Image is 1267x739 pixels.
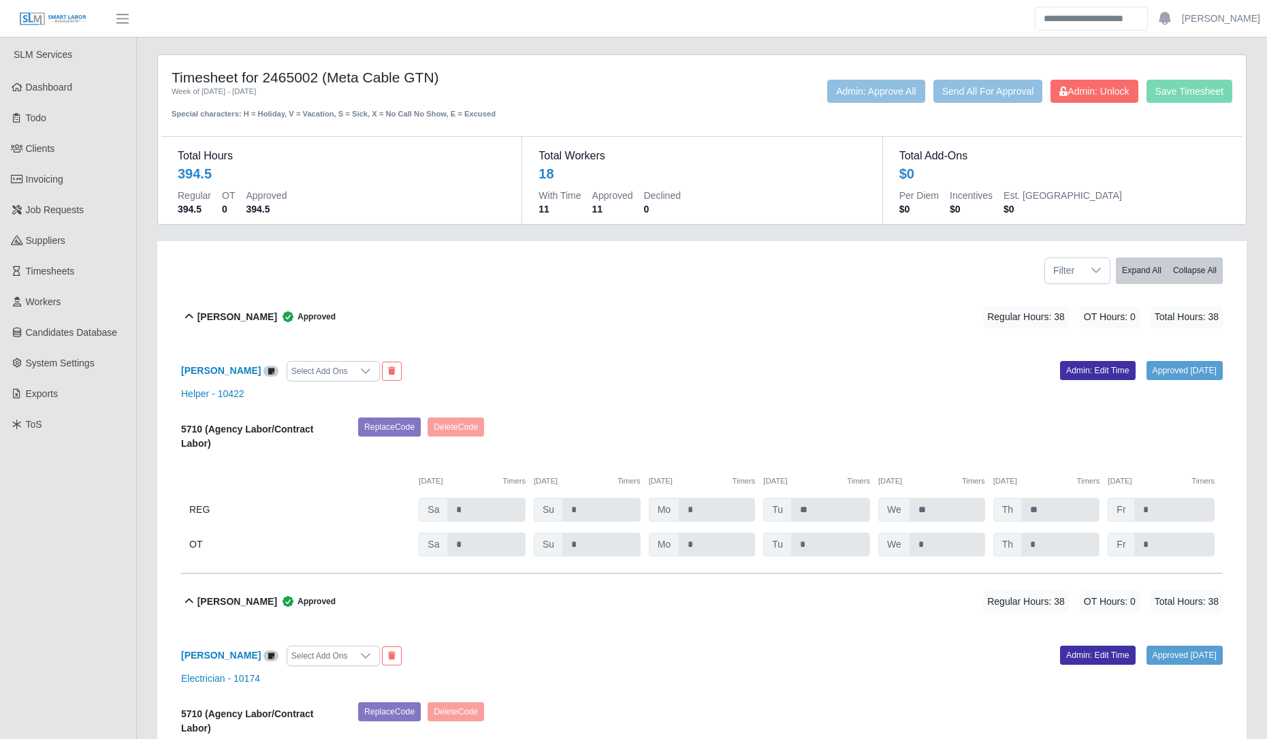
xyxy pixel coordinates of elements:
span: Fr [1108,498,1134,522]
b: 5710 (Agency Labor/Contract Labor) [181,708,314,734]
span: Invoicing [26,174,63,185]
b: [PERSON_NAME] [197,310,277,324]
div: 18 [539,164,554,183]
button: Timers [847,475,870,487]
dd: 0 [222,202,235,216]
div: [DATE] [1108,475,1215,487]
span: Su [534,498,563,522]
div: $0 [899,164,914,183]
button: Admin: Unlock [1051,80,1138,103]
dt: Approved [246,189,287,202]
span: Approved [277,310,336,324]
dd: 394.5 [246,202,287,216]
dt: Incentives [950,189,993,202]
button: Send All For Approval [933,80,1043,103]
span: Clients [26,143,55,154]
button: [PERSON_NAME] Approved Regular Hours: 38 OT Hours: 0 Total Hours: 38 [181,574,1223,629]
button: Admin: Approve All [827,80,925,103]
a: [PERSON_NAME] [181,365,261,376]
span: Suppliers [26,235,65,246]
div: [DATE] [534,475,641,487]
dt: OT [222,189,235,202]
b: [PERSON_NAME] [197,595,277,609]
a: Electrician - 10174 [181,673,260,684]
a: View/Edit Notes [263,650,278,661]
span: Su [534,533,563,556]
a: [PERSON_NAME] [181,650,261,661]
a: Approved [DATE] [1146,646,1223,665]
span: Todo [26,112,46,123]
h4: Timesheet for 2465002 (Meta Cable GTN) [172,69,602,86]
span: Th [993,533,1022,556]
dt: Total Hours [178,148,505,164]
dt: Approved [592,189,633,202]
button: Timers [618,475,641,487]
span: Tu [763,498,792,522]
span: SLM Services [14,49,72,60]
dd: 394.5 [178,202,211,216]
button: Timers [502,475,526,487]
b: 5710 (Agency Labor/Contract Labor) [181,424,314,449]
dd: $0 [1004,202,1122,216]
div: Select Add Ons [287,362,352,381]
div: [DATE] [763,475,870,487]
button: Save Timesheet [1146,80,1232,103]
span: We [878,533,910,556]
div: [DATE] [419,475,526,487]
button: DeleteCode [428,702,484,721]
span: Regular Hours: 38 [983,306,1069,328]
span: Th [993,498,1022,522]
button: Timers [733,475,756,487]
a: Helper - 10422 [181,388,244,399]
button: Timers [1191,475,1215,487]
span: Approved [277,595,336,608]
dt: Regular [178,189,211,202]
span: ToS [26,419,42,430]
button: ReplaceCode [358,418,421,437]
span: Total Hours: 38 [1151,591,1223,613]
button: Collapse All [1167,257,1223,284]
div: [DATE] [878,475,985,487]
button: ReplaceCode [358,702,421,721]
span: Candidates Database [26,327,118,338]
dt: Per Diem [899,189,939,202]
span: Dashboard [26,82,73,93]
span: OT Hours: 0 [1080,591,1140,613]
dd: $0 [899,202,939,216]
div: Week of [DATE] - [DATE] [172,86,602,97]
dd: 0 [644,202,681,216]
button: End Worker & Remove from the Timesheet [382,362,402,381]
span: Exports [26,388,58,399]
div: 394.5 [178,164,212,183]
div: Special characters: H = Holiday, V = Vacation, S = Sick, X = No Call No Show, E = Excused [172,97,602,120]
dt: Total Workers [539,148,865,164]
span: Job Requests [26,204,84,215]
dt: Declined [644,189,681,202]
dd: 11 [592,202,633,216]
img: SLM Logo [19,12,87,27]
span: We [878,498,910,522]
button: Timers [1077,475,1100,487]
span: Regular Hours: 38 [983,591,1069,613]
dt: With Time [539,189,581,202]
span: Filter [1045,258,1082,283]
button: End Worker & Remove from the Timesheet [382,646,402,665]
div: Select Add Ons [287,646,352,665]
span: OT Hours: 0 [1080,306,1140,328]
span: Workers [26,296,61,307]
span: Total Hours: 38 [1151,306,1223,328]
span: System Settings [26,358,95,368]
dt: Total Add-Ons [899,148,1226,164]
input: Search [1035,7,1148,31]
span: Timesheets [26,266,75,277]
div: OT [189,533,411,556]
a: View/Edit Notes [263,365,278,376]
a: Approved [DATE] [1146,361,1223,380]
div: [DATE] [993,475,1100,487]
button: Expand All [1116,257,1168,284]
div: bulk actions [1116,257,1223,284]
span: Tu [763,533,792,556]
span: Mo [649,533,679,556]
